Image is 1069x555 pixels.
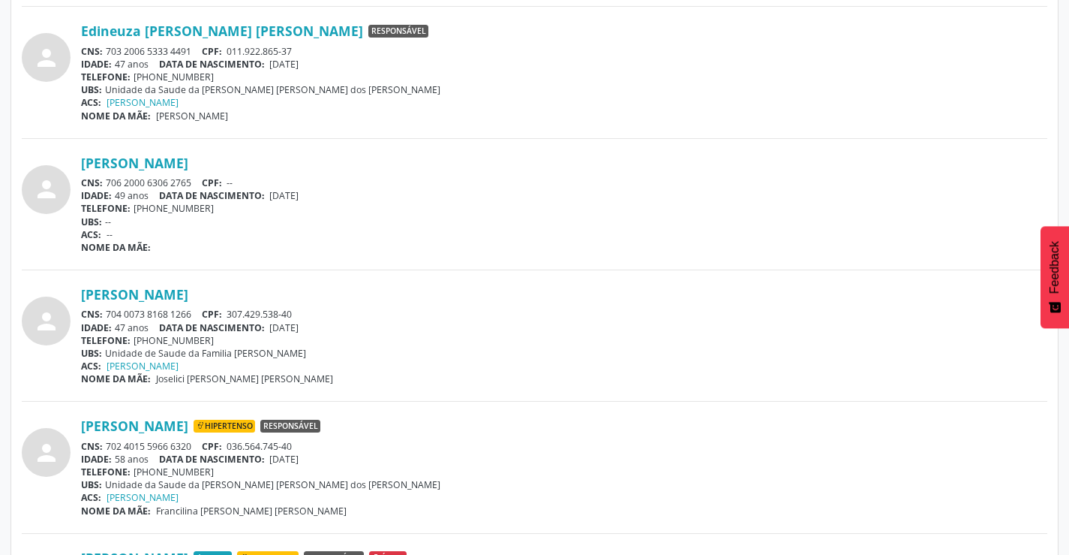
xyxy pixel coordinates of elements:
span: ACS: [81,228,101,241]
span: Feedback [1048,241,1061,294]
a: [PERSON_NAME] [81,155,188,171]
span: NOME DA MÃE: [81,373,151,385]
span: TELEFONE: [81,202,131,215]
span: ACS: [81,96,101,109]
span: -- [107,228,113,241]
span: 307.429.538-40 [227,308,292,321]
a: Edineuza [PERSON_NAME] [PERSON_NAME] [81,23,363,39]
span: UBS: [81,478,102,491]
span: NOME DA MÃE: [81,505,151,517]
span: DATA DE NASCIMENTO: [159,189,265,202]
span: CNS: [81,176,103,189]
span: [DATE] [269,58,299,71]
i: person [33,44,60,71]
span: [PERSON_NAME] [156,110,228,122]
span: CPF: [202,440,222,453]
span: 011.922.865-37 [227,45,292,58]
span: CNS: [81,440,103,453]
a: [PERSON_NAME] [107,491,179,504]
a: [PERSON_NAME] [107,360,179,373]
span: DATA DE NASCIMENTO: [159,453,265,466]
span: -- [227,176,233,189]
i: person [33,308,60,335]
span: TELEFONE: [81,71,131,83]
span: TELEFONE: [81,334,131,347]
span: CPF: [202,308,222,321]
div: 58 anos [81,453,1047,466]
span: ACS: [81,491,101,504]
div: 702 4015 5966 6320 [81,440,1047,453]
span: Joselici [PERSON_NAME] [PERSON_NAME] [156,373,333,385]
span: DATA DE NASCIMENTO: [159,321,265,334]
button: Feedback - Mostrar pesquisa [1040,226,1069,328]
span: Francilina [PERSON_NAME] [PERSON_NAME] [156,505,347,517]
span: Responsável [260,420,320,433]
span: UBS: [81,83,102,96]
div: 704 0073 8168 1266 [81,308,1047,321]
span: CNS: [81,308,103,321]
i: person [33,176,60,203]
div: [PHONE_NUMBER] [81,334,1047,347]
span: 036.564.745-40 [227,440,292,453]
span: DATA DE NASCIMENTO: [159,58,265,71]
span: IDADE: [81,58,112,71]
span: [DATE] [269,321,299,334]
a: [PERSON_NAME] [81,418,188,434]
div: [PHONE_NUMBER] [81,202,1047,215]
span: Hipertenso [194,420,255,433]
span: NOME DA MÃE: [81,241,151,254]
span: CPF: [202,176,222,189]
span: Responsável [368,25,428,38]
span: UBS: [81,216,102,228]
span: ACS: [81,360,101,373]
span: IDADE: [81,321,112,334]
span: CNS: [81,45,103,58]
div: Unidade de Saude da Familia [PERSON_NAME] [81,347,1047,360]
div: -- [81,216,1047,228]
div: 703 2006 5333 4491 [81,45,1047,58]
div: [PHONE_NUMBER] [81,71,1047,83]
div: 49 anos [81,189,1047,202]
div: Unidade da Saude da [PERSON_NAME] [PERSON_NAME] dos [PERSON_NAME] [81,83,1047,96]
span: IDADE: [81,189,112,202]
a: [PERSON_NAME] [81,286,188,303]
span: NOME DA MÃE: [81,110,151,122]
a: [PERSON_NAME] [107,96,179,109]
div: [PHONE_NUMBER] [81,466,1047,478]
div: Unidade da Saude da [PERSON_NAME] [PERSON_NAME] dos [PERSON_NAME] [81,478,1047,491]
i: person [33,439,60,466]
span: [DATE] [269,189,299,202]
span: [DATE] [269,453,299,466]
span: CPF: [202,45,222,58]
div: 706 2000 6306 2765 [81,176,1047,189]
div: 47 anos [81,58,1047,71]
div: 47 anos [81,321,1047,334]
span: TELEFONE: [81,466,131,478]
span: UBS: [81,347,102,360]
span: IDADE: [81,453,112,466]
